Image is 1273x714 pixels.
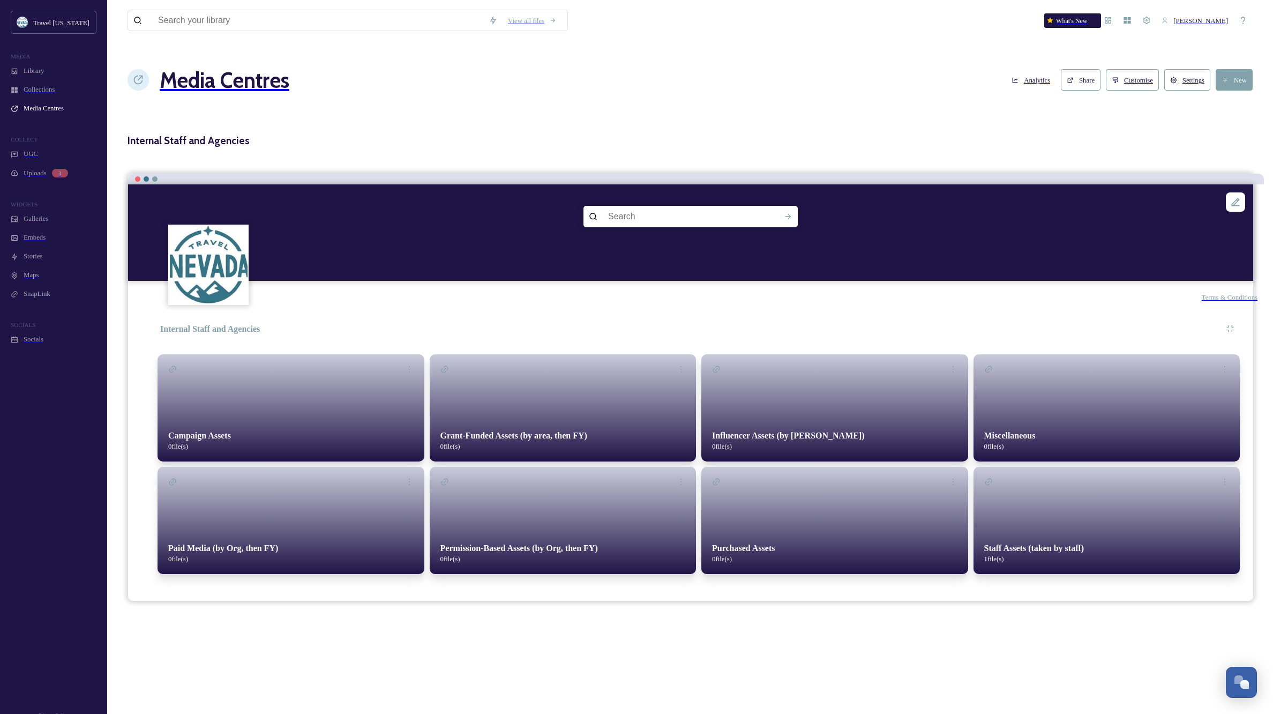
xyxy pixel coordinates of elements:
[712,441,732,449] span: 0 file(s)
[440,441,460,449] span: 0 file(s)
[11,201,38,207] span: WIDGETS
[984,430,1036,439] strong: Miscellaneous
[128,134,1253,147] h3: Internal Staff and Agencies
[168,441,188,449] span: 0 file(s)
[11,322,36,328] span: SOCIALS
[1106,70,1164,90] a: Customise
[1164,70,1216,90] a: Settings
[984,441,1004,449] span: 0 file(s)
[1202,293,1257,301] span: Terms & Conditions
[712,542,775,552] strong: Purchased Assets
[160,322,260,331] strong: Internal Staff and Agencies
[170,226,248,303] img: download.jpeg
[24,150,38,158] span: UGC
[1226,667,1257,698] button: Open Chat
[1156,11,1233,30] a: [PERSON_NAME]
[24,336,43,344] span: Socials
[1173,17,1228,24] span: [PERSON_NAME]
[712,430,865,439] strong: Influencer Assets (by [PERSON_NAME])
[11,136,38,143] span: COLLECT
[712,554,732,561] span: 0 file(s)
[168,554,188,561] span: 0 file(s)
[603,206,750,227] input: Search
[503,11,562,30] a: View all files
[153,10,483,31] input: Search your library
[24,86,55,94] span: Collections
[24,252,43,261] span: Stories
[24,271,39,279] span: Maps
[1044,14,1100,27] div: What's New
[24,105,64,113] span: Media Centres
[984,554,1004,561] span: 1 file(s)
[24,290,50,298] span: SnapLink
[11,53,31,59] span: MEDIA
[24,234,46,242] span: Embeds
[984,542,1084,552] strong: Staff Assets (taken by staff)
[1061,70,1100,90] button: Share
[440,542,598,552] strong: Permission-Based Assets (by Org, then FY)
[1044,14,1092,27] a: What's New
[168,542,278,552] strong: Paid Media (by Org, then FY)
[33,19,89,27] span: Travel [US_STATE]
[1164,70,1210,90] button: Settings
[440,430,587,439] strong: Grant-Funded Assets (by area, then FY)
[52,169,68,177] div: 3
[160,67,289,93] h1: Media Centres
[1216,70,1253,90] button: New
[1006,71,1055,90] button: Analytics
[1006,71,1061,90] a: Analytics
[17,17,28,28] img: download.jpeg
[24,215,48,223] span: Galleries
[24,169,47,177] span: Uploads
[1106,70,1159,90] button: Customise
[160,53,289,108] a: Media Centres
[168,430,231,439] strong: Campaign Assets
[440,554,460,561] span: 0 file(s)
[24,67,44,75] span: Library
